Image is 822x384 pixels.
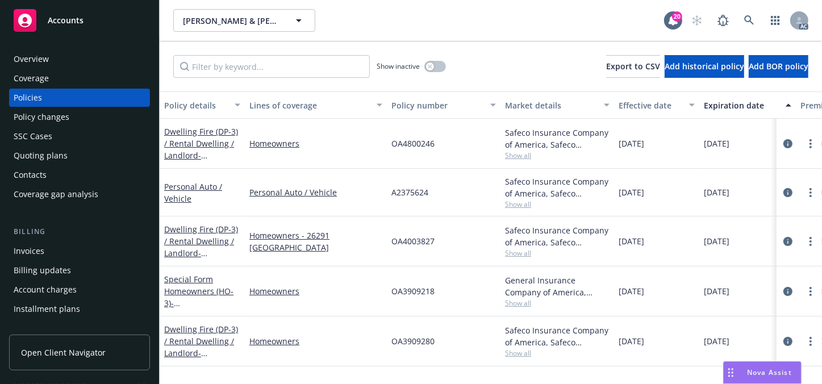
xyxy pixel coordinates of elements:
[804,335,817,348] a: more
[505,348,610,358] span: Show all
[804,137,817,151] a: more
[704,137,729,149] span: [DATE]
[704,285,729,297] span: [DATE]
[712,9,735,32] a: Report a Bug
[173,55,370,78] input: Filter by keyword...
[9,5,150,36] a: Accounts
[249,99,370,111] div: Lines of coverage
[505,99,597,111] div: Market details
[391,137,435,149] span: OA4800246
[9,89,150,107] a: Policies
[164,348,236,370] span: - [STREET_ADDRESS]
[619,235,644,247] span: [DATE]
[781,235,795,248] a: circleInformation
[704,335,729,347] span: [DATE]
[183,15,281,27] span: [PERSON_NAME] & [PERSON_NAME]
[804,235,817,248] a: more
[672,11,682,22] div: 20
[505,224,610,248] div: Safeco Insurance Company of America, Safeco Insurance (Liberty Mutual)
[619,186,644,198] span: [DATE]
[619,137,644,149] span: [DATE]
[738,9,761,32] a: Search
[9,69,150,87] a: Coverage
[164,248,236,270] span: - [STREET_ADDRESS]
[781,335,795,348] a: circleInformation
[9,147,150,165] a: Quoting plans
[505,199,610,209] span: Show all
[804,285,817,298] a: more
[160,91,245,119] button: Policy details
[606,61,660,72] span: Export to CSV
[9,185,150,203] a: Coverage gap analysis
[249,335,382,347] a: Homeowners
[500,91,614,119] button: Market details
[749,61,808,72] span: Add BOR policy
[704,235,729,247] span: [DATE]
[9,261,150,279] a: Billing updates
[14,89,42,107] div: Policies
[249,229,382,253] a: Homeowners - 26291 [GEOGRAPHIC_DATA]
[704,186,729,198] span: [DATE]
[724,362,738,383] div: Drag to move
[164,126,238,173] a: Dwelling Fire (DP-3) / Rental Dwelling / Landlord
[14,69,49,87] div: Coverage
[619,335,644,347] span: [DATE]
[704,99,779,111] div: Expiration date
[614,91,699,119] button: Effective date
[391,186,428,198] span: A2375624
[391,99,483,111] div: Policy number
[9,50,150,68] a: Overview
[14,108,69,126] div: Policy changes
[505,151,610,160] span: Show all
[781,285,795,298] a: circleInformation
[781,186,795,199] a: circleInformation
[164,324,238,370] a: Dwelling Fire (DP-3) / Rental Dwelling / Landlord
[21,347,106,358] span: Open Client Navigator
[377,61,420,71] span: Show inactive
[723,361,802,384] button: Nova Assist
[387,91,500,119] button: Policy number
[14,242,44,260] div: Invoices
[164,150,236,173] span: - [STREET_ADDRESS]
[48,16,84,25] span: Accounts
[249,285,382,297] a: Homeowners
[164,224,238,270] a: Dwelling Fire (DP-3) / Rental Dwelling / Landlord
[505,248,610,258] span: Show all
[14,261,71,279] div: Billing updates
[804,186,817,199] a: more
[391,285,435,297] span: OA3909218
[164,274,236,320] a: Special Form Homeowners (HO-3)
[619,285,644,297] span: [DATE]
[665,55,744,78] button: Add historical policy
[505,298,610,308] span: Show all
[606,55,660,78] button: Export to CSV
[505,127,610,151] div: Safeco Insurance Company of America, Safeco Insurance (Liberty Mutual)
[9,226,150,237] div: Billing
[619,99,682,111] div: Effective date
[9,281,150,299] a: Account charges
[9,166,150,184] a: Contacts
[505,274,610,298] div: General Insurance Company of America, Safeco Insurance
[391,235,435,247] span: OA4003827
[9,300,150,318] a: Installment plans
[781,137,795,151] a: circleInformation
[164,99,228,111] div: Policy details
[665,61,744,72] span: Add historical policy
[686,9,708,32] a: Start snowing
[9,127,150,145] a: SSC Cases
[245,91,387,119] button: Lines of coverage
[249,137,382,149] a: Homeowners
[505,324,610,348] div: Safeco Insurance Company of America, Safeco Insurance (Liberty Mutual)
[14,127,52,145] div: SSC Cases
[9,242,150,260] a: Invoices
[14,50,49,68] div: Overview
[249,186,382,198] a: Personal Auto / Vehicle
[14,281,77,299] div: Account charges
[14,166,47,184] div: Contacts
[764,9,787,32] a: Switch app
[173,9,315,32] button: [PERSON_NAME] & [PERSON_NAME]
[164,181,222,204] a: Personal Auto / Vehicle
[505,176,610,199] div: Safeco Insurance Company of America, Safeco Insurance (Liberty Mutual)
[391,335,435,347] span: OA3909280
[14,300,80,318] div: Installment plans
